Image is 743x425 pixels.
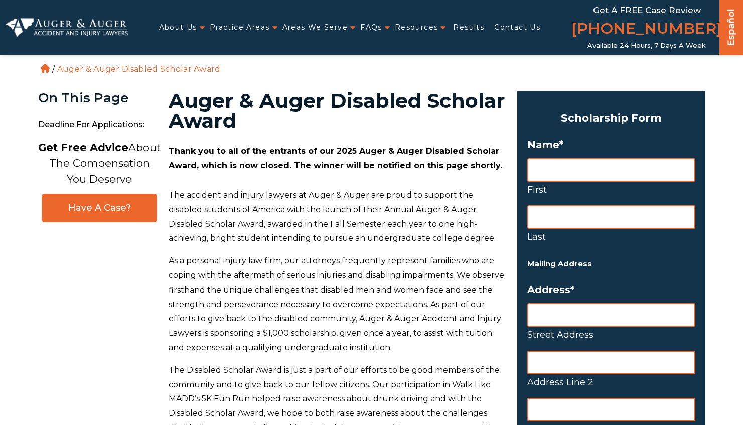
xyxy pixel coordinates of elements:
a: Have A Case? [42,194,157,222]
h1: Auger & Auger Disabled Scholar Award [169,91,505,131]
label: First [527,182,695,198]
a: About Us [159,17,197,38]
label: Street Address [527,327,695,343]
label: Name [527,138,695,151]
span: Get a FREE Case Review [593,5,701,15]
a: Practice Areas [210,17,270,38]
label: Address Line 2 [527,374,695,390]
p: As a personal injury law firm, our attorneys frequently represent families who are coping with th... [169,254,505,355]
p: About The Compensation You Deserve [38,139,161,187]
strong: Thank you to all of the entrants of our 2025 Auger & Auger Disabled Scholar Award, which is now c... [169,146,502,170]
a: Contact Us [494,17,540,38]
strong: Get Free Advice [38,141,128,154]
a: Results [453,17,484,38]
label: Last [527,229,695,245]
p: The accident and injury lawyers at Auger & Auger are proud to support the disabled students of Am... [169,188,505,246]
a: FAQs [360,17,382,38]
a: Home [41,64,50,73]
label: Address [527,284,695,296]
span: Have A Case? [52,202,146,214]
div: On This Page [38,91,161,105]
img: Auger & Auger Accident and Injury Lawyers Logo [6,18,128,37]
span: Deadline for Applications: [38,115,161,135]
span: Available 24 Hours, 7 Days a Week [587,42,706,50]
h5: Mailing Address [527,257,695,271]
h3: Scholarship Form [527,109,695,128]
a: Areas We Serve [282,17,348,38]
a: [PHONE_NUMBER] [571,18,722,42]
li: Auger & Auger Disabled Scholar Award [55,64,223,74]
a: Resources [395,17,438,38]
